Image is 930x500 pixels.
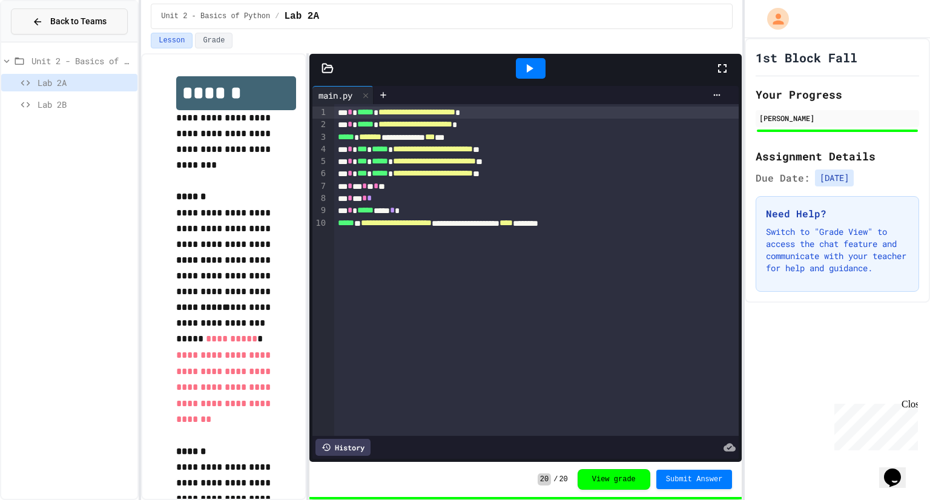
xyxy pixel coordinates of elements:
[151,33,193,48] button: Lesson
[5,5,84,77] div: Chat with us now!Close
[756,86,919,103] h2: Your Progress
[312,168,328,180] div: 6
[284,9,319,24] span: Lab 2A
[195,33,232,48] button: Grade
[829,399,918,450] iframe: chat widget
[756,171,810,185] span: Due Date:
[315,439,371,456] div: History
[538,473,551,485] span: 20
[759,113,915,123] div: [PERSON_NAME]
[161,12,270,21] span: Unit 2 - Basics of Python
[312,107,328,119] div: 1
[815,169,854,186] span: [DATE]
[275,12,279,21] span: /
[312,217,328,229] div: 10
[656,470,733,489] button: Submit Answer
[879,452,918,488] iframe: chat widget
[31,54,133,67] span: Unit 2 - Basics of Python
[766,206,909,221] h3: Need Help?
[766,226,909,274] p: Switch to "Grade View" to access the chat feature and communicate with your teacher for help and ...
[312,119,328,131] div: 2
[312,89,358,102] div: main.py
[666,475,723,484] span: Submit Answer
[312,131,328,143] div: 3
[578,469,650,490] button: View grade
[312,143,328,156] div: 4
[312,86,374,104] div: main.py
[38,98,133,111] span: Lab 2B
[50,15,107,28] span: Back to Teams
[312,205,328,217] div: 9
[553,475,558,484] span: /
[38,76,133,89] span: Lab 2A
[756,148,919,165] h2: Assignment Details
[312,180,328,192] div: 7
[756,49,857,66] h1: 1st Block Fall
[11,8,128,35] button: Back to Teams
[312,156,328,168] div: 5
[312,192,328,205] div: 8
[754,5,792,33] div: My Account
[559,475,567,484] span: 20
